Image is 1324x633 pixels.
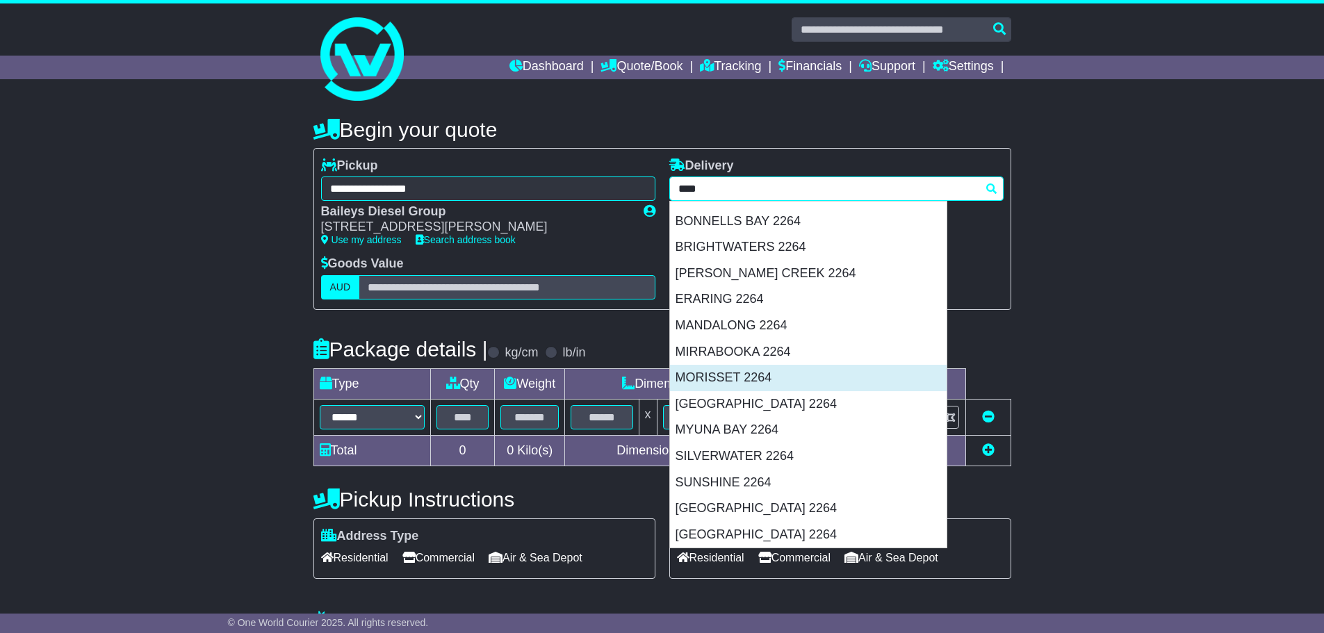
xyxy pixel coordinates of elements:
td: Weight [495,368,565,399]
a: Quote/Book [600,56,683,79]
span: Residential [321,547,389,568]
div: Baileys Diesel Group [321,204,630,220]
div: [PERSON_NAME] CREEK 2264 [670,261,947,287]
span: Commercial [758,547,831,568]
label: AUD [321,275,360,299]
a: Tracking [700,56,761,79]
div: [STREET_ADDRESS][PERSON_NAME] [321,220,630,235]
td: 0 [430,435,495,466]
div: MORISSET 2264 [670,365,947,391]
div: MYUNA BAY 2264 [670,417,947,443]
div: MIRRABOOKA 2264 [670,339,947,365]
div: SUNSHINE 2264 [670,470,947,496]
div: [GEOGRAPHIC_DATA] 2264 [670,522,947,548]
label: Goods Value [321,256,404,272]
a: Remove this item [982,410,995,424]
div: MANDALONG 2264 [670,313,947,339]
div: ERARING 2264 [670,286,947,313]
label: kg/cm [505,345,538,361]
a: Support [859,56,915,79]
td: Total [313,435,430,466]
td: Type [313,368,430,399]
div: [GEOGRAPHIC_DATA] 2264 [670,495,947,522]
div: BRIGHTWATERS 2264 [670,234,947,261]
a: Dashboard [509,56,584,79]
td: Dimensions (L x W x H) [565,368,823,399]
td: Dimensions in Centimetre(s) [565,435,823,466]
div: BONNELLS BAY 2264 [670,208,947,235]
h4: Pickup Instructions [313,488,655,511]
div: SILVERWATER 2264 [670,443,947,470]
label: Address Type [321,529,419,544]
a: Add new item [982,443,995,457]
span: Air & Sea Depot [844,547,938,568]
td: Qty [430,368,495,399]
div: [GEOGRAPHIC_DATA] 2264 [670,391,947,418]
label: lb/in [562,345,585,361]
td: x [639,399,657,435]
label: Delivery [669,158,734,174]
a: Settings [933,56,994,79]
td: Kilo(s) [495,435,565,466]
span: 0 [507,443,514,457]
a: Financials [778,56,842,79]
a: Use my address [321,234,402,245]
span: Air & Sea Depot [489,547,582,568]
a: Search address book [416,234,516,245]
typeahead: Please provide city [669,176,1004,201]
span: © One World Courier 2025. All rights reserved. [228,617,429,628]
span: Residential [677,547,744,568]
h4: Warranty & Insurance [313,610,1011,633]
label: Pickup [321,158,378,174]
span: Commercial [402,547,475,568]
h4: Begin your quote [313,118,1011,141]
h4: Package details | [313,338,488,361]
